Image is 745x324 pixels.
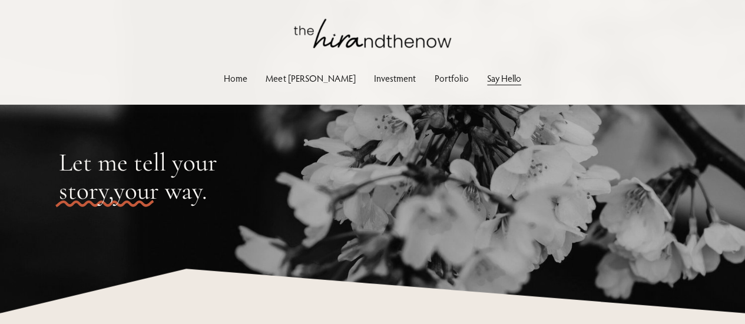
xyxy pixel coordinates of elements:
a: Home [224,71,247,86]
a: Investment [374,71,416,86]
a: Portfolio [435,71,469,86]
span: your way [114,175,202,206]
h2: Let me tell your story . [59,148,312,205]
img: thehirandthenow [294,19,452,48]
span: , [108,175,114,206]
a: Meet [PERSON_NAME] [266,71,355,86]
a: Say Hello [487,71,521,86]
